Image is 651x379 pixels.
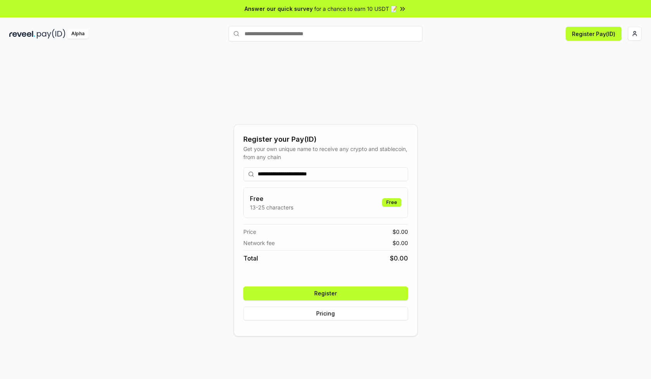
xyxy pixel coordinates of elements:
button: Pricing [243,307,408,321]
img: pay_id [37,29,65,39]
span: for a chance to earn 10 USDT 📝 [314,5,397,13]
span: $ 0.00 [393,239,408,247]
span: Price [243,228,256,236]
div: Get your own unique name to receive any crypto and stablecoin, from any chain [243,145,408,161]
img: reveel_dark [9,29,35,39]
div: Register your Pay(ID) [243,134,408,145]
h3: Free [250,194,293,203]
span: Total [243,254,258,263]
div: Alpha [67,29,89,39]
div: Free [382,198,401,207]
span: Network fee [243,239,275,247]
button: Register Pay(ID) [566,27,622,41]
button: Register [243,286,408,300]
span: $ 0.00 [393,228,408,236]
span: Answer our quick survey [245,5,313,13]
p: 13-25 characters [250,203,293,211]
span: $ 0.00 [390,254,408,263]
